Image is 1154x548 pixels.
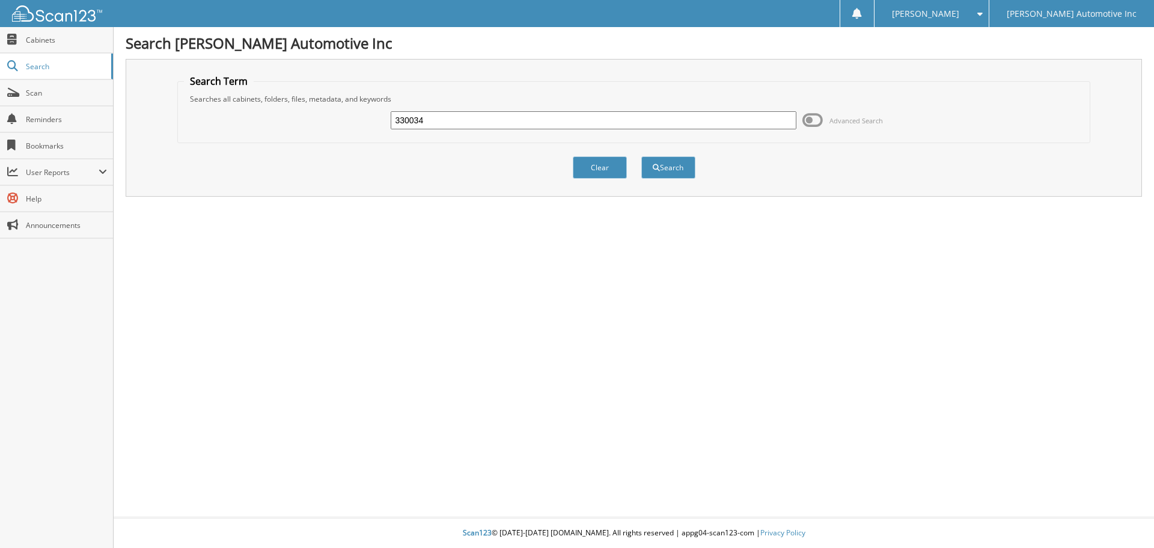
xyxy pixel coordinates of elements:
[12,5,102,22] img: scan123-logo-white.svg
[641,156,695,179] button: Search
[26,35,107,45] span: Cabinets
[184,94,1084,104] div: Searches all cabinets, folders, files, metadata, and keywords
[1007,10,1137,17] span: [PERSON_NAME] Automotive Inc
[1094,490,1154,548] iframe: Chat Widget
[26,220,107,230] span: Announcements
[126,33,1142,53] h1: Search [PERSON_NAME] Automotive Inc
[114,519,1154,548] div: © [DATE]-[DATE] [DOMAIN_NAME]. All rights reserved | appg04-scan123-com |
[463,528,492,538] span: Scan123
[184,75,254,88] legend: Search Term
[573,156,627,179] button: Clear
[26,88,107,98] span: Scan
[26,61,105,72] span: Search
[26,141,107,151] span: Bookmarks
[892,10,959,17] span: [PERSON_NAME]
[829,116,883,125] span: Advanced Search
[26,167,99,177] span: User Reports
[760,528,805,538] a: Privacy Policy
[26,114,107,125] span: Reminders
[26,194,107,204] span: Help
